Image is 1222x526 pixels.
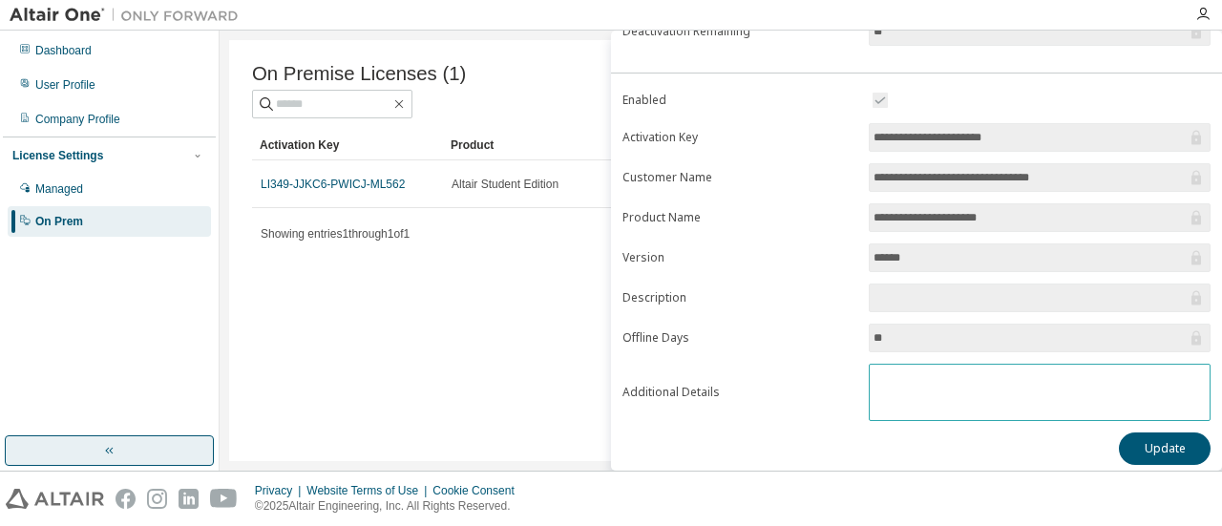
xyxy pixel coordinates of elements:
[622,385,857,400] label: Additional Details
[179,489,199,509] img: linkedin.svg
[6,489,104,509] img: altair_logo.svg
[306,483,432,498] div: Website Terms of Use
[12,148,103,163] div: License Settings
[622,170,857,185] label: Customer Name
[452,177,558,192] span: Altair Student Edition
[622,210,857,225] label: Product Name
[10,6,248,25] img: Altair One
[252,63,466,85] span: On Premise Licenses (1)
[261,178,405,191] a: LI349-JJKC6-PWICJ-ML562
[622,130,857,145] label: Activation Key
[35,181,83,197] div: Managed
[622,93,857,108] label: Enabled
[255,498,526,515] p: © 2025 Altair Engineering, Inc. All Rights Reserved.
[622,24,857,39] label: Deactivation Remaining
[622,250,857,265] label: Version
[451,130,626,160] div: Product
[210,489,238,509] img: youtube.svg
[1119,432,1211,465] button: Update
[255,483,306,498] div: Privacy
[35,214,83,229] div: On Prem
[622,290,857,305] label: Description
[432,483,525,498] div: Cookie Consent
[35,77,95,93] div: User Profile
[261,227,410,241] span: Showing entries 1 through 1 of 1
[260,130,435,160] div: Activation Key
[116,489,136,509] img: facebook.svg
[35,112,120,127] div: Company Profile
[35,43,92,58] div: Dashboard
[147,489,167,509] img: instagram.svg
[622,330,857,346] label: Offline Days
